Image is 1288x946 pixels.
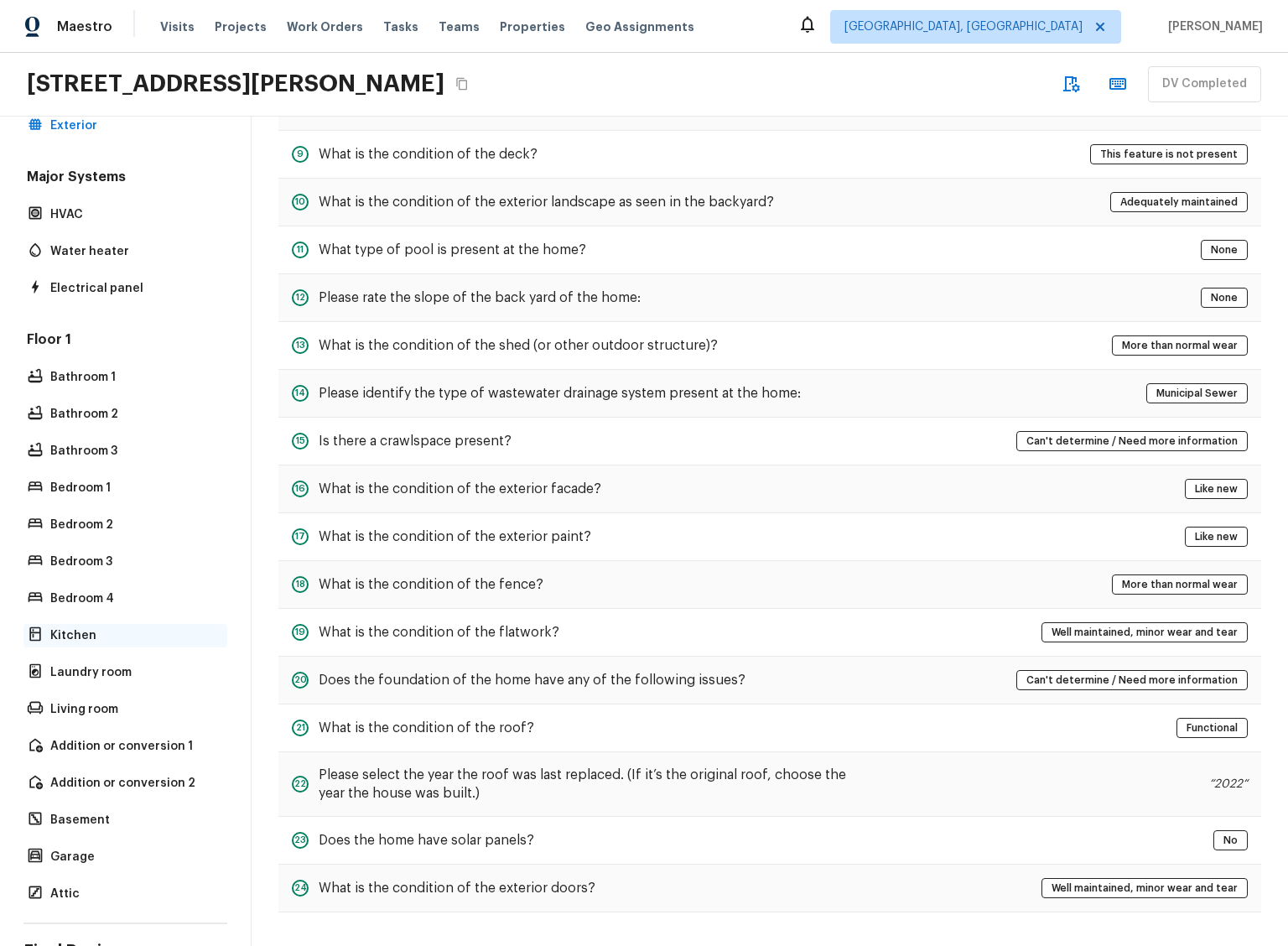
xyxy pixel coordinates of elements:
[319,719,534,737] h5: What is the condition of the roof?
[50,369,217,386] p: Bathroom 1
[1161,18,1263,35] span: [PERSON_NAME]
[50,406,217,423] p: Bathroom 2
[585,18,694,35] span: Geo Assignments
[1150,385,1244,402] span: Municipal Sewer
[50,590,217,607] p: Bedroom 4
[1046,880,1244,897] span: Well maintained, minor wear and tear
[1116,576,1244,593] span: More than normal wear
[319,623,559,642] h5: What is the condition of the flatwork?
[439,18,480,35] span: Teams
[50,206,217,223] p: HVAC
[383,21,418,33] span: Tasks
[50,849,217,865] p: Garage
[50,117,217,134] p: Exterior
[844,18,1083,35] span: [GEOGRAPHIC_DATA], [GEOGRAPHIC_DATA]
[319,766,865,803] h5: Please select the year the roof was last replaced. (If it’s the original roof, choose the year th...
[57,18,112,35] span: Maestro
[50,627,217,644] p: Kitchen
[50,554,217,570] p: Bedroom 3
[319,575,543,594] h5: What is the condition of the fence?
[1094,146,1244,163] span: This feature is not present
[292,242,309,258] div: 11
[50,664,217,681] p: Laundry room
[50,443,217,460] p: Bathroom 3
[1205,242,1244,258] span: None
[319,193,774,211] h5: What is the condition of the exterior landscape as seen in the backyard?
[319,879,595,897] h5: What is the condition of the exterior doors?
[292,433,309,450] div: 15
[1218,832,1244,849] span: No
[50,886,217,902] p: Attic
[23,168,227,190] h5: Major Systems
[1189,528,1244,545] span: Like new
[1205,289,1244,306] span: None
[292,146,309,163] div: 9
[292,194,309,211] div: 10
[1209,776,1248,793] p: “ 2022 “
[50,701,217,718] p: Living room
[292,720,309,736] div: 21
[27,69,444,99] h2: [STREET_ADDRESS][PERSON_NAME]
[500,18,565,35] span: Properties
[319,831,534,850] h5: Does the home have solar panels?
[292,337,309,354] div: 13
[451,73,473,95] button: Copy Address
[50,738,217,755] p: Addition or conversion 1
[319,480,601,498] h5: What is the condition of the exterior facade?
[1181,720,1244,736] span: Functional
[292,481,309,497] div: 16
[1189,481,1244,497] span: Like new
[1021,433,1244,450] span: Can't determine / Need more information
[23,330,227,352] h5: Floor 1
[215,18,267,35] span: Projects
[319,241,586,259] h5: What type of pool is present at the home?
[50,480,217,496] p: Bedroom 1
[50,243,217,260] p: Water heater
[292,576,309,593] div: 18
[50,812,217,829] p: Basement
[292,832,309,849] div: 23
[319,384,801,403] h5: Please identify the type of wastewater drainage system present at the home:
[292,672,309,689] div: 20
[50,280,217,297] p: Electrical panel
[292,880,309,897] div: 24
[1021,672,1244,689] span: Can't determine / Need more information
[1114,194,1244,211] span: Adequately maintained
[160,18,195,35] span: Visits
[319,288,641,307] h5: Please rate the slope of the back yard of the home:
[1116,337,1244,354] span: More than normal wear
[50,517,217,533] p: Bedroom 2
[1046,624,1244,641] span: Well maintained, minor wear and tear
[292,385,309,402] div: 14
[292,528,309,545] div: 17
[292,776,309,793] div: 22
[292,624,309,641] div: 19
[50,775,217,792] p: Addition or conversion 2
[319,671,745,689] h5: Does the foundation of the home have any of the following issues?
[292,289,309,306] div: 12
[319,336,718,355] h5: What is the condition of the shed (or other outdoor structure)?
[287,18,363,35] span: Work Orders
[319,432,512,450] h5: Is there a crawlspace present?
[319,145,538,164] h5: What is the condition of the deck?
[319,528,591,546] h5: What is the condition of the exterior paint?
